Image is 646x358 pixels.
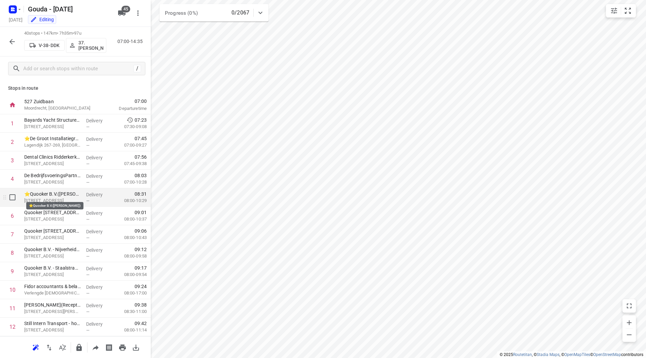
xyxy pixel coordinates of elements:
p: 08:00-11:14 [113,327,147,333]
span: — [86,180,89,185]
p: Nijverheidstraat 16, Ridderkerk [24,253,81,260]
p: Delivery [86,284,111,290]
p: Delivery [86,228,111,235]
p: Quooker B.V. - Staalstraat (Patricia Hiel) [24,265,81,271]
p: 07:00-10:28 [113,179,147,186]
div: / [134,65,141,72]
p: [STREET_ADDRESS] [24,234,81,241]
button: More [131,6,145,20]
p: Goudenregenplantsoen 201, Ridderkerk [24,160,81,167]
p: Lierenstraat 2, Ridderkerk [24,197,81,204]
span: 09:12 [135,246,147,253]
span: — [86,161,89,166]
div: small contained button group [606,4,636,17]
span: 09:38 [135,302,147,308]
a: OpenMapTiles [564,352,590,357]
span: Progress (0%) [165,10,198,16]
p: Delivery [86,117,111,124]
p: ⭐Quooker B.V.([PERSON_NAME]) [24,191,81,197]
p: Delivery [86,247,111,253]
button: 37.[PERSON_NAME] [66,38,106,53]
h5: Project date [6,16,25,24]
p: Delivery [86,265,111,272]
p: Delivery [86,136,111,143]
p: Lagendijk 267-269, Ridderkerk [24,142,81,149]
p: ⭐De Groot Installatiegroep divisie brandbeveiliging - Ridderkerk(Diana Visser-Batist) [24,135,81,142]
div: 12 [9,324,15,330]
li: © 2025 , © , © © contributors [500,352,643,357]
p: Quooker B.V. - Nijverheidstraat (Patricia Hiel) [24,246,81,253]
span: 09:17 [135,265,147,271]
span: 97u [74,31,81,36]
p: Delivery [86,154,111,161]
p: 08:00-17:00 [113,290,147,296]
p: Delivery [86,302,111,309]
p: Nijverheidsweg 3, Hendrik Ido Ambacht [24,308,81,315]
span: — [86,143,89,148]
div: 4 [11,176,14,182]
p: Parker Hannifin - Hendrik Ido Ambacht(Receptie HIA) [24,302,81,308]
span: 07:56 [135,154,147,160]
button: Fit zoom [621,4,635,17]
span: Share route [89,344,102,350]
a: Routetitan [513,352,532,357]
button: Map settings [607,4,621,17]
p: 527 Zuidbaan [24,98,94,105]
p: Dental Clinics Ridderkerk(Jojanneke Schenkel) [24,154,81,160]
p: Still Intern Transport - hoofdkantoor(Martha Schuringa) [24,320,81,327]
span: Print route [116,344,129,350]
p: Quooker B.V. - Zinkstraat 17(Patricia Hiel) [24,209,81,216]
div: 3 [11,157,14,164]
span: Reoptimize route [29,344,42,350]
div: Progress (0%)0/2067 [159,4,268,22]
p: 07:00-14:35 [117,38,145,45]
div: 8 [11,250,14,256]
div: 2 [11,139,14,145]
svg: Early [127,117,133,123]
span: — [86,328,89,333]
p: 08:00-10:29 [113,197,147,204]
span: — [86,291,89,296]
span: 09:24 [135,283,147,290]
p: Nijverheidsweg 5, Hendrik-ido-ambacht [24,327,81,333]
span: Print shipping labels [102,344,116,350]
p: 40 stops • 147km • 7h35m [24,30,106,37]
p: 08:00-09:54 [113,271,147,278]
p: 37.[PERSON_NAME] [78,40,103,51]
p: Fidor accountants & belastingadviseurs(Monique Comijs) [24,283,81,290]
span: — [86,198,89,203]
a: OpenStreetMap [593,352,621,357]
p: De BedrijfsvoeringsPartner - Gemeentehuis Ridderkerk (Facility-Services) [24,172,81,179]
p: Departure time [102,105,147,112]
div: 7 [11,231,14,238]
span: 45 [121,6,130,12]
p: Staalstraat 18, Ridderkerk [24,271,81,278]
span: 08:31 [135,191,147,197]
span: 09:01 [135,209,147,216]
button: Lock route [72,341,86,354]
p: Koningsplein 1, Ridderkerk [24,179,81,186]
span: Download route [129,344,143,350]
div: 6 [11,213,14,219]
span: 08:03 [135,172,147,179]
span: Reverse route [42,344,56,350]
button: 45 [115,6,129,20]
p: Delivery [86,173,111,180]
p: [STREET_ADDRESS] [24,123,81,130]
a: Stadia Maps [537,352,560,357]
p: 08:00-09:58 [113,253,147,260]
button: V-38-DDK [24,40,65,51]
span: 09:42 [135,320,147,327]
p: Quooker B.V. - Zinkstraat 7(Patricia Hiel) [24,228,81,234]
p: Delivery [86,191,111,198]
p: 07:30-09:08 [113,123,147,130]
p: Zinkstraat 17, Ridderkerk [24,216,81,223]
p: 07:00-09:27 [113,142,147,149]
span: — [86,217,89,222]
span: • [73,31,74,36]
p: 0/2067 [231,9,249,17]
span: Sort by time window [56,344,69,350]
div: 1 [11,120,14,127]
p: Stops in route [8,85,143,92]
div: 9 [11,268,14,275]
